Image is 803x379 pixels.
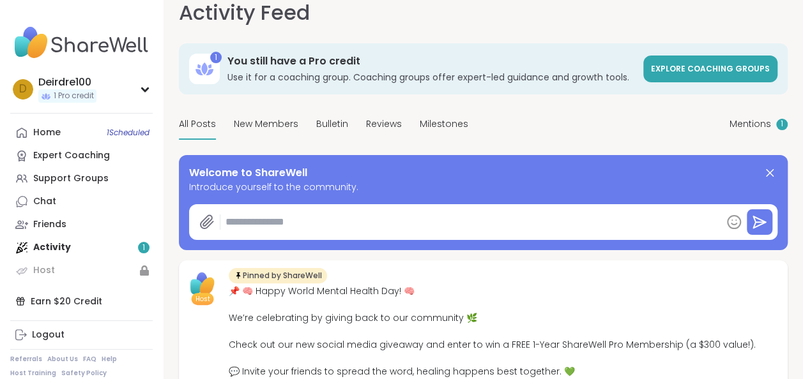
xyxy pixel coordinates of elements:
span: Host [195,294,210,304]
a: Safety Policy [61,369,107,378]
div: Chat [33,195,56,208]
a: Chat [10,190,153,213]
span: 1 [781,119,783,130]
a: Host [10,259,153,282]
a: Explore Coaching Groups [643,56,777,82]
a: Logout [10,323,153,346]
a: Help [102,355,117,364]
span: Explore Coaching Groups [651,63,770,74]
a: Support Groups [10,167,153,190]
h3: You still have a Pro credit [227,54,636,68]
div: 1 [210,52,222,63]
h3: Use it for a coaching group. Coaching groups offer expert-led guidance and growth tools. [227,71,636,84]
a: About Us [47,355,78,364]
span: Bulletin [316,117,348,131]
div: Earn $20 Credit [10,290,153,313]
div: Pinned by ShareWell [229,268,327,283]
span: D [19,81,27,98]
span: Milestones [420,117,468,131]
div: Expert Coaching [33,149,110,162]
span: Welcome to ShareWell [189,165,307,181]
span: 1 Scheduled [107,128,149,138]
a: Referrals [10,355,42,364]
div: Logout [32,329,65,341]
span: Introduce yourself to the community. [189,181,777,194]
span: 1 Pro credit [54,91,94,101]
a: Friends [10,213,153,236]
a: Expert Coaching [10,144,153,167]
span: All Posts [179,117,216,131]
a: FAQ [83,355,96,364]
div: Home [33,126,61,139]
div: Deirdre100 [38,75,96,89]
div: Support Groups [33,172,109,185]
img: ShareWell [187,268,218,300]
img: ShareWell Nav Logo [10,20,153,65]
span: Reviews [366,117,402,131]
div: Friends [33,218,66,231]
div: Host [33,264,55,277]
span: Mentions [730,117,771,131]
a: Host Training [10,369,56,378]
span: New Members [234,117,298,131]
a: Home1Scheduled [10,121,153,144]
